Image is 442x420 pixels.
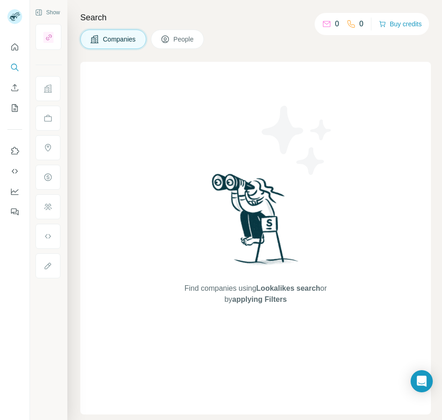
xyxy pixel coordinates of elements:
[7,204,22,220] button: Feedback
[173,35,195,44] span: People
[359,18,364,30] p: 0
[7,143,22,159] button: Use Surfe on LinkedIn
[411,370,433,392] div: Open Intercom Messenger
[208,171,304,274] img: Surfe Illustration - Woman searching with binoculars
[29,6,66,19] button: Show
[256,99,339,182] img: Surfe Illustration - Stars
[182,283,329,305] span: Find companies using or by
[232,295,287,303] span: applying Filters
[256,284,320,292] span: Lookalikes search
[7,183,22,200] button: Dashboard
[103,35,137,44] span: Companies
[7,100,22,116] button: My lists
[7,59,22,76] button: Search
[379,18,422,30] button: Buy credits
[80,11,431,24] h4: Search
[7,163,22,180] button: Use Surfe API
[7,79,22,96] button: Enrich CSV
[7,39,22,55] button: Quick start
[335,18,339,30] p: 0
